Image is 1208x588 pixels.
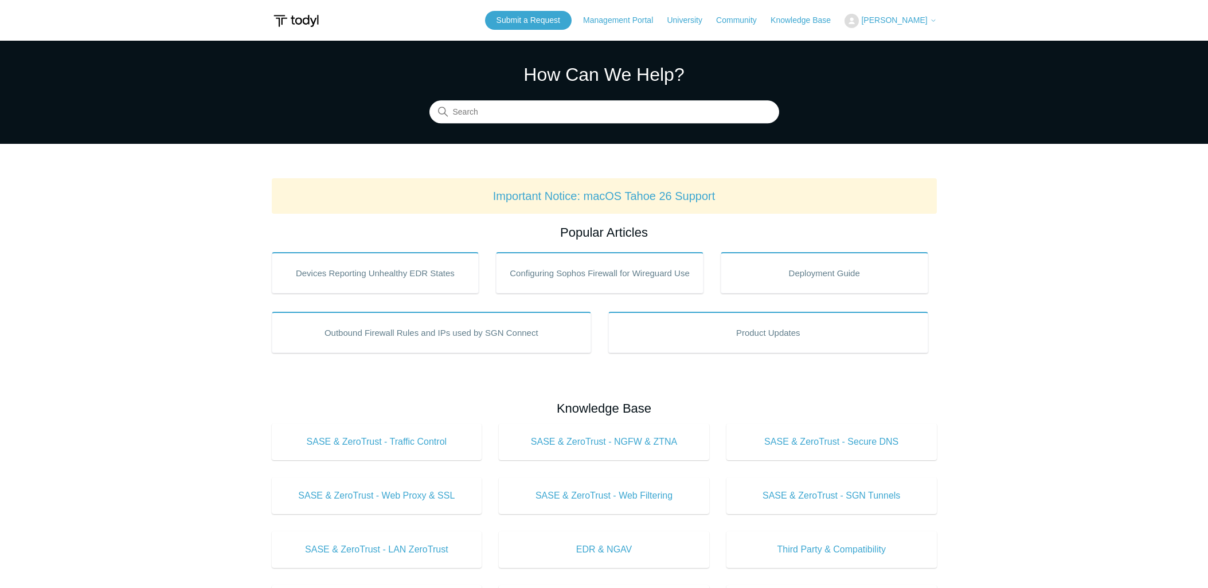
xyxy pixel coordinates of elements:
span: SASE & ZeroTrust - Traffic Control [289,435,465,449]
a: SASE & ZeroTrust - Traffic Control [272,424,482,460]
a: Outbound Firewall Rules and IPs used by SGN Connect [272,312,592,353]
span: SASE & ZeroTrust - Web Proxy & SSL [289,489,465,503]
a: Submit a Request [485,11,572,30]
span: EDR & NGAV [516,543,692,556]
a: Third Party & Compatibility [726,531,937,568]
span: Third Party & Compatibility [744,543,920,556]
h2: Knowledge Base [272,399,937,418]
a: SASE & ZeroTrust - NGFW & ZTNA [499,424,709,460]
span: SASE & ZeroTrust - Secure DNS [744,435,920,449]
a: Important Notice: macOS Tahoe 26 Support [493,190,716,202]
h2: Popular Articles [272,223,937,242]
a: Community [716,14,768,26]
a: Knowledge Base [771,14,842,26]
a: SASE & ZeroTrust - Web Proxy & SSL [272,477,482,514]
span: SASE & ZeroTrust - Web Filtering [516,489,692,503]
a: Deployment Guide [721,252,928,293]
a: SASE & ZeroTrust - Secure DNS [726,424,937,460]
a: Product Updates [608,312,928,353]
a: Configuring Sophos Firewall for Wireguard Use [496,252,703,293]
a: SASE & ZeroTrust - Web Filtering [499,477,709,514]
span: SASE & ZeroTrust - SGN Tunnels [744,489,920,503]
a: SASE & ZeroTrust - SGN Tunnels [726,477,937,514]
a: University [667,14,713,26]
span: SASE & ZeroTrust - NGFW & ZTNA [516,435,692,449]
a: Management Portal [583,14,664,26]
span: SASE & ZeroTrust - LAN ZeroTrust [289,543,465,556]
h1: How Can We Help? [429,61,779,88]
a: EDR & NGAV [499,531,709,568]
button: [PERSON_NAME] [845,14,936,28]
img: Todyl Support Center Help Center home page [272,10,320,32]
a: Devices Reporting Unhealthy EDR States [272,252,479,293]
input: Search [429,101,779,124]
span: [PERSON_NAME] [861,15,927,25]
a: SASE & ZeroTrust - LAN ZeroTrust [272,531,482,568]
